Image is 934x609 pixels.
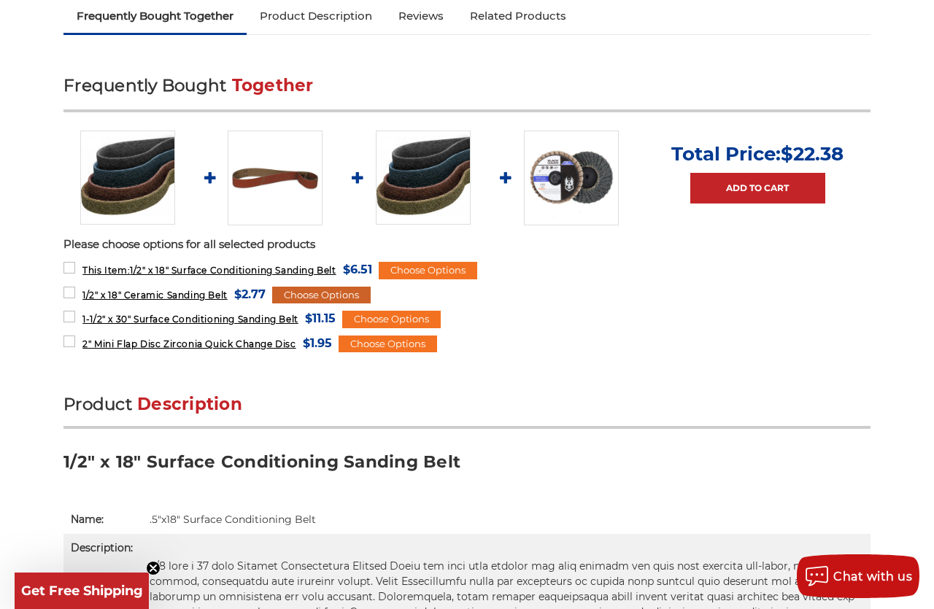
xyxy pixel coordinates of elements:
span: Get Free Shipping [21,583,143,599]
span: Product [63,394,132,414]
strong: Description: [71,541,133,554]
div: Choose Options [272,287,371,304]
span: $1.95 [303,333,332,353]
div: Choose Options [342,311,441,328]
span: Description [137,394,242,414]
strong: This Item: [82,265,130,276]
span: 2" Mini Flap Disc Zirconia Quick Change Disc [82,338,296,349]
span: 1/2" x 18" Surface Conditioning Sanding Belt [82,265,336,276]
h3: 1/2" x 18" Surface Conditioning Sanding Belt [63,451,871,484]
div: Get Free ShippingClose teaser [15,573,149,609]
span: Together [232,75,314,96]
div: Choose Options [339,335,437,353]
p: Total Price: [671,142,844,166]
span: $22.38 [781,142,844,166]
button: Close teaser [146,561,161,575]
span: $6.51 [343,260,372,279]
img: Surface Conditioning Sanding Belts [80,131,175,225]
span: 1/2" x 18" Ceramic Sanding Belt [82,290,228,300]
span: Frequently Bought [63,75,226,96]
p: Please choose options for all selected products [63,236,871,253]
span: Chat with us [833,570,912,583]
span: $2.77 [234,284,266,304]
strong: Name: [71,513,104,526]
td: .5"x18" Surface Conditioning Belt [142,505,871,534]
span: $11.15 [305,309,336,328]
span: 1-1/2" x 30" Surface Conditioning Sanding Belt [82,314,298,325]
a: Add to Cart [690,173,825,203]
button: Chat with us [797,554,919,598]
div: Choose Options [379,262,477,279]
